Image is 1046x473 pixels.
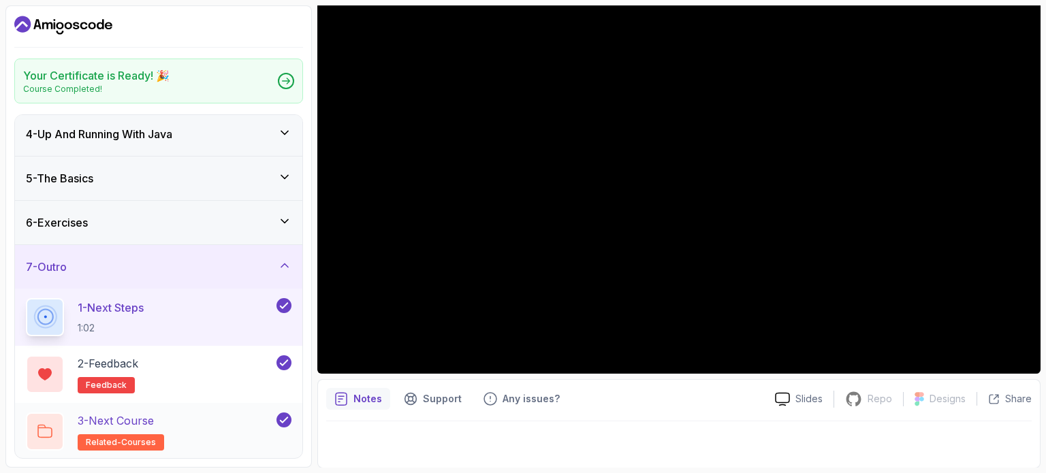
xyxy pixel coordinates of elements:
button: 3-Next Courserelated-courses [26,412,291,451]
p: 2 - Feedback [78,355,138,372]
p: 3 - Next Course [78,412,154,429]
h2: Your Certificate is Ready! 🎉 [23,67,170,84]
button: 2-Feedbackfeedback [26,355,291,393]
button: Share [977,392,1032,406]
span: feedback [86,380,127,391]
a: Your Certificate is Ready! 🎉Course Completed! [14,59,303,103]
button: 4-Up And Running With Java [15,112,302,156]
a: Dashboard [14,14,112,36]
button: notes button [326,388,390,410]
a: Slides [764,392,834,406]
button: 7-Outro [15,245,302,289]
button: 6-Exercises [15,201,302,244]
p: 1:02 [78,321,144,335]
p: Designs [930,392,966,406]
h3: 7 - Outro [26,259,67,275]
button: 5-The Basics [15,157,302,200]
p: Notes [353,392,382,406]
p: 1 - Next Steps [78,299,144,316]
h3: 6 - Exercises [26,214,88,231]
p: Any issues? [503,392,560,406]
p: Slides [795,392,823,406]
h3: 4 - Up And Running With Java [26,126,172,142]
h3: 5 - The Basics [26,170,93,186]
button: 1-Next Steps1:02 [26,298,291,336]
button: Support button [396,388,470,410]
p: Repo [868,392,892,406]
button: Feedback button [475,388,568,410]
p: Support [423,392,462,406]
p: Course Completed! [23,84,170,95]
p: Share [1005,392,1032,406]
span: related-courses [86,437,156,448]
